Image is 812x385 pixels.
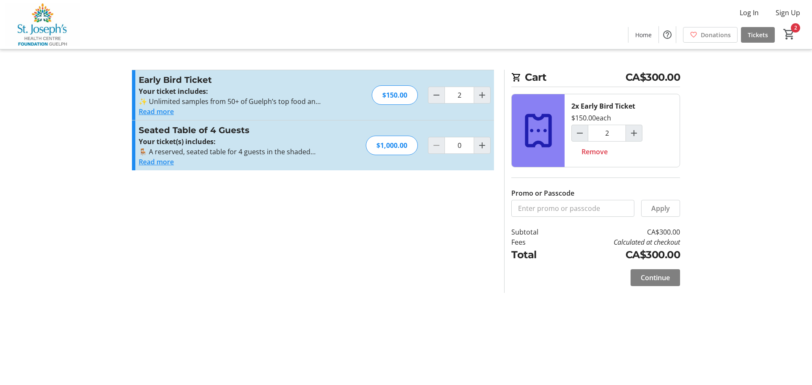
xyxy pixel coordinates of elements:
[628,27,658,43] a: Home
[560,247,680,262] td: CA$300.00
[444,87,474,104] input: Early Bird Ticket Quantity
[428,87,444,103] button: Decrement by one
[139,157,174,167] button: Read more
[776,8,800,18] span: Sign Up
[641,273,670,283] span: Continue
[635,30,652,39] span: Home
[748,30,768,39] span: Tickets
[769,6,807,19] button: Sign Up
[571,113,611,123] div: $150.00 each
[683,27,738,43] a: Donations
[511,227,560,237] td: Subtotal
[741,27,775,43] a: Tickets
[474,87,490,103] button: Increment by one
[571,143,618,160] button: Remove
[631,269,680,286] button: Continue
[474,137,490,153] button: Increment by one
[571,101,635,111] div: 2x Early Bird Ticket
[626,125,642,141] button: Increment by one
[740,8,759,18] span: Log In
[641,200,680,217] button: Apply
[588,125,626,142] input: Early Bird Ticket Quantity
[782,27,797,42] button: Cart
[511,70,680,87] h2: Cart
[444,137,474,154] input: Seated Table of 4 Guests Quantity
[659,26,676,43] button: Help
[651,203,670,213] span: Apply
[582,147,608,157] span: Remove
[511,200,634,217] input: Enter promo or passcode
[733,6,765,19] button: Log In
[5,3,80,46] img: St. Joseph's Health Centre Foundation Guelph's Logo
[139,124,324,137] h3: Seated Table of 4 Guests
[511,188,574,198] label: Promo or Passcode
[625,70,680,85] span: CA$300.00
[139,137,216,146] strong: Your ticket(s) includes:
[560,227,680,237] td: CA$300.00
[560,237,680,247] td: Calculated at checkout
[572,125,588,141] button: Decrement by one
[701,30,731,39] span: Donations
[139,87,208,96] strong: Your ticket includes:
[366,136,418,155] div: $1,000.00
[139,106,174,117] button: Read more
[511,237,560,247] td: Fees
[511,247,560,262] td: Total
[139,74,324,86] h3: Early Bird Ticket
[139,147,324,157] p: 🪑 A reserved, seated table for 4 guests in the shaded courtyard
[139,96,324,106] p: ✨ Unlimited samples from 50+ of Guelph’s top food and drink vendors
[372,85,418,105] div: $150.00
